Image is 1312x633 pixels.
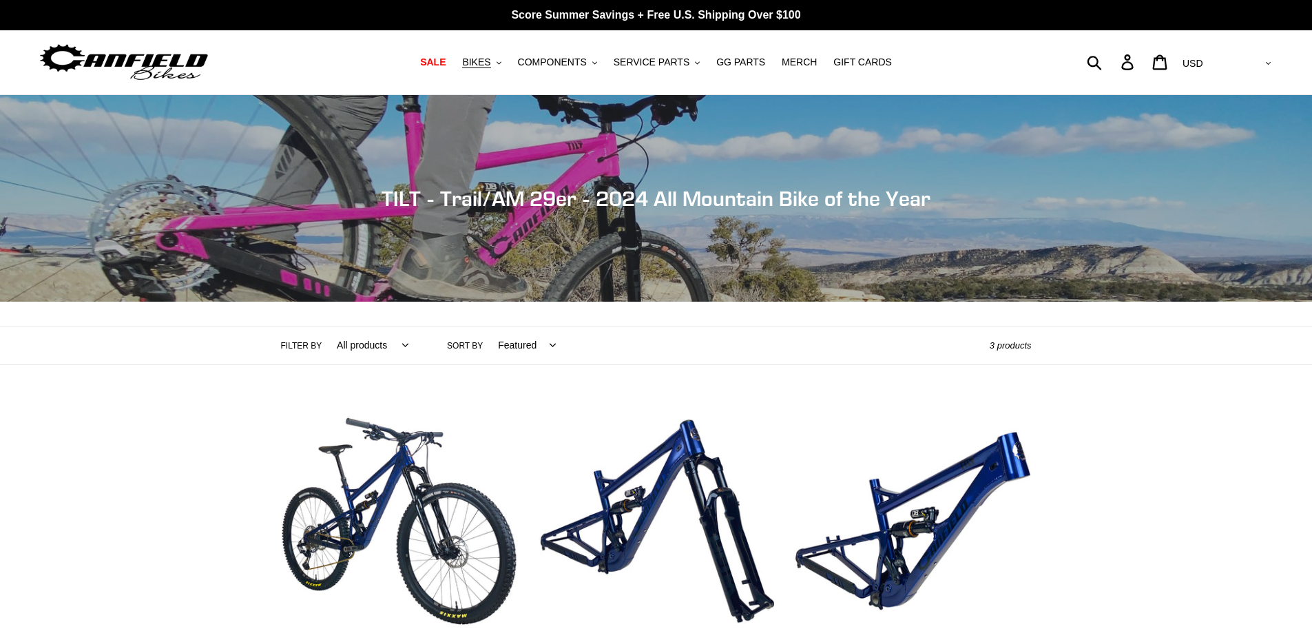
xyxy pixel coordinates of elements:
[281,340,322,352] label: Filter by
[38,41,210,84] img: Canfield Bikes
[382,186,930,211] span: TILT - Trail/AM 29er - 2024 All Mountain Bike of the Year
[709,53,772,72] a: GG PARTS
[413,53,452,72] a: SALE
[511,53,604,72] button: COMPONENTS
[607,53,707,72] button: SERVICE PARTS
[826,53,899,72] a: GIFT CARDS
[462,56,490,68] span: BIKES
[782,56,817,68] span: MERCH
[775,53,824,72] a: MERCH
[833,56,892,68] span: GIFT CARDS
[518,56,587,68] span: COMPONENTS
[614,56,689,68] span: SERVICE PARTS
[455,53,508,72] button: BIKES
[420,56,446,68] span: SALE
[1094,47,1129,77] input: Search
[447,340,483,352] label: Sort by
[716,56,765,68] span: GG PARTS
[990,340,1032,351] span: 3 products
